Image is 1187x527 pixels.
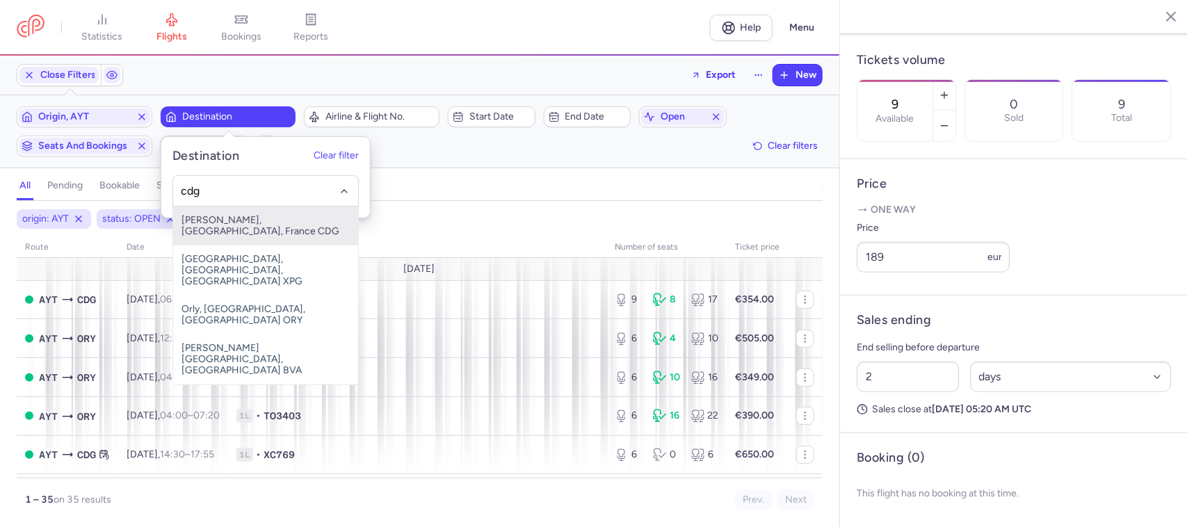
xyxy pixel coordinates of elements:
[207,13,276,43] a: bookings
[661,111,705,122] span: open
[857,312,931,328] h4: Sales ending
[77,331,96,346] span: Orly, Paris, France
[544,106,631,127] button: End date
[256,409,261,423] span: •
[25,451,33,459] span: OPEN
[469,111,531,122] span: Start date
[228,237,606,258] th: Flight number
[127,332,213,344] span: [DATE],
[160,410,188,421] time: 04:00
[653,448,680,462] div: 0
[448,106,535,127] button: Start date
[615,293,642,307] div: 9
[156,179,193,192] h4: sold out
[276,13,346,43] a: reports
[47,179,83,192] h4: pending
[857,242,1010,273] input: ---
[304,106,439,127] button: Airline & Flight No.
[160,332,213,344] span: –
[127,371,220,383] span: [DATE],
[17,237,118,258] th: route
[160,448,214,460] span: –
[17,106,152,127] button: Origin, AYT
[160,410,220,421] span: –
[691,448,718,462] div: 6
[38,140,131,152] span: Seats and bookings
[236,409,253,423] span: 1L
[1118,97,1125,111] p: 9
[156,31,187,43] span: flights
[77,370,96,385] span: Orly, Paris, France
[172,148,239,164] h5: Destination
[77,447,96,462] span: Charles De Gaulle, Paris, France
[221,31,261,43] span: bookings
[735,371,774,383] strong: €349.00
[857,477,1171,510] p: This flight has no booking at this time.
[857,339,1171,356] p: End selling before departure
[39,292,58,307] span: Antalya, Antalya, Turkey
[160,448,185,460] time: 14:30
[615,448,642,462] div: 6
[160,371,188,383] time: 04:00
[127,448,214,460] span: [DATE],
[25,295,33,304] span: OPEN
[99,179,140,192] h4: bookable
[691,371,718,384] div: 16
[173,206,358,245] span: [PERSON_NAME], [GEOGRAPHIC_DATA], France CDG
[735,410,774,421] strong: €390.00
[777,489,814,510] button: Next
[404,263,435,275] span: [DATE]
[82,31,123,43] span: statistics
[857,362,959,392] input: ##
[875,113,914,124] label: Available
[727,237,788,258] th: Ticket price
[615,409,642,423] div: 6
[1111,113,1132,124] p: Total
[735,489,772,510] button: Prev.
[653,409,680,423] div: 16
[127,293,216,305] span: [DATE],
[160,293,184,305] time: 06:15
[173,334,358,384] span: [PERSON_NAME][GEOGRAPHIC_DATA], [GEOGRAPHIC_DATA] BVA
[691,332,718,346] div: 10
[182,111,291,122] span: Destination
[1004,113,1024,124] p: Sold
[987,251,1002,263] span: eur
[735,332,774,344] strong: €505.00
[22,212,69,226] span: origin: AYT
[691,409,718,423] div: 22
[236,448,253,462] span: 1L
[615,371,642,384] div: 6
[773,65,822,86] button: New
[127,410,220,421] span: [DATE],
[639,106,727,127] button: open
[691,293,718,307] div: 17
[38,111,131,122] span: Origin, AYT
[40,70,96,81] span: Close Filters
[160,371,220,383] span: –
[256,448,261,462] span: •
[796,70,816,81] span: New
[54,494,111,505] span: on 35 results
[653,332,680,346] div: 4
[193,410,220,421] time: 07:20
[180,184,350,199] input: -searchbox
[735,448,774,460] strong: €650.00
[325,111,435,122] span: Airline & Flight No.
[615,332,642,346] div: 6
[17,65,101,86] button: Close Filters
[25,334,33,343] span: OPEN
[39,409,58,424] span: Antalya, Antalya, Turkey
[77,292,96,307] span: Charles De Gaulle, Paris, France
[17,136,152,156] button: Seats and bookings
[857,203,1171,217] p: One way
[264,409,301,423] span: TO3403
[857,220,1010,236] label: Price
[191,448,214,460] time: 17:55
[857,52,1171,68] h4: Tickets volume
[173,245,358,295] span: [GEOGRAPHIC_DATA], [GEOGRAPHIC_DATA], [GEOGRAPHIC_DATA] XPG
[768,140,818,151] span: Clear filters
[160,332,183,344] time: 12:10
[102,212,161,226] span: status: OPEN
[160,293,216,305] span: –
